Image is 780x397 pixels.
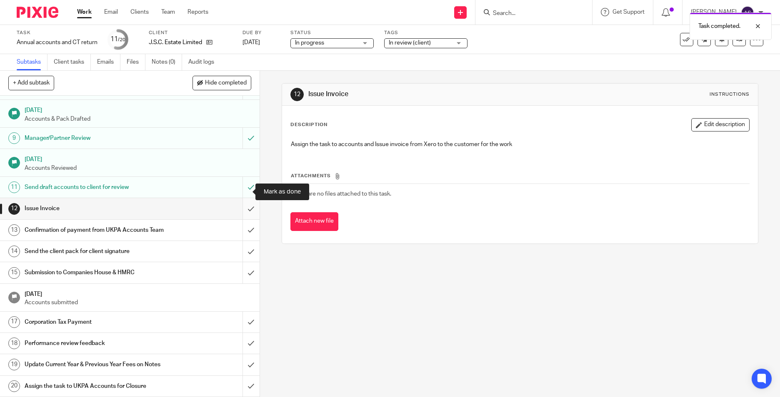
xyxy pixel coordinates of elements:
div: 12 [290,88,304,101]
a: Work [77,8,92,16]
h1: Submission to Companies House & HMRC [25,266,165,279]
div: Annual accounts and CT return [17,38,97,47]
p: Description [290,122,327,128]
p: J.S.C. Estate Limited [149,38,202,47]
h1: Update Current Year & Previous Year Fees on Notes [25,358,165,371]
div: 11 [8,181,20,193]
div: 15 [8,267,20,279]
a: Notes (0) [152,54,182,70]
p: Accounts submitted [25,298,251,307]
span: Attachments [291,174,331,178]
div: Instructions [710,91,750,98]
div: 17 [8,316,20,328]
div: 13 [8,224,20,236]
span: Hide completed [205,80,247,87]
h1: Corporation Tax Payment [25,316,165,328]
img: svg%3E [741,6,754,19]
label: Tags [384,30,467,36]
div: 9 [8,132,20,144]
span: There are no files attached to this task. [291,191,391,197]
h1: Confirmation of payment from UKPA Accounts Team [25,224,165,236]
p: Assign the task to accounts and Issue invoice from Xero to the customer for the work [291,140,749,149]
h1: Assign the task to UKPA Accounts for Closure [25,380,165,392]
p: Accounts Reviewed [25,164,251,172]
small: /20 [118,37,125,42]
h1: Send draft accounts to client for review [25,181,165,194]
img: Pixie [17,7,58,18]
button: Hide completed [192,76,251,90]
button: + Add subtask [8,76,54,90]
div: 20 [8,380,20,392]
label: Due by [242,30,280,36]
a: Client tasks [54,54,91,70]
h1: [DATE] [25,104,251,114]
div: 12 [8,203,20,215]
span: [DATE] [242,40,260,45]
a: Team [161,8,175,16]
label: Task [17,30,97,36]
p: Task completed. [698,22,740,30]
button: Edit description [691,118,750,132]
h1: Performance review feedback [25,337,165,350]
div: 19 [8,359,20,370]
h1: Send the client pack for client signature [25,245,165,258]
a: Emails [97,54,120,70]
a: Audit logs [188,54,220,70]
div: 11 [110,35,125,44]
h1: [DATE] [25,288,251,298]
span: In review (client) [389,40,431,46]
div: 14 [8,246,20,257]
h1: Issue Invoice [25,202,165,215]
a: Files [127,54,145,70]
button: Attach new file [290,212,338,231]
a: Clients [130,8,149,16]
a: Reports [187,8,208,16]
label: Status [290,30,374,36]
label: Client [149,30,232,36]
a: Email [104,8,118,16]
div: 18 [8,337,20,349]
span: In progress [295,40,324,46]
h1: Manager/Partner Review [25,132,165,144]
p: Accounts & Pack Drafted [25,115,251,123]
h1: Issue Invoice [308,90,538,99]
a: Subtasks [17,54,47,70]
h1: [DATE] [25,153,251,164]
